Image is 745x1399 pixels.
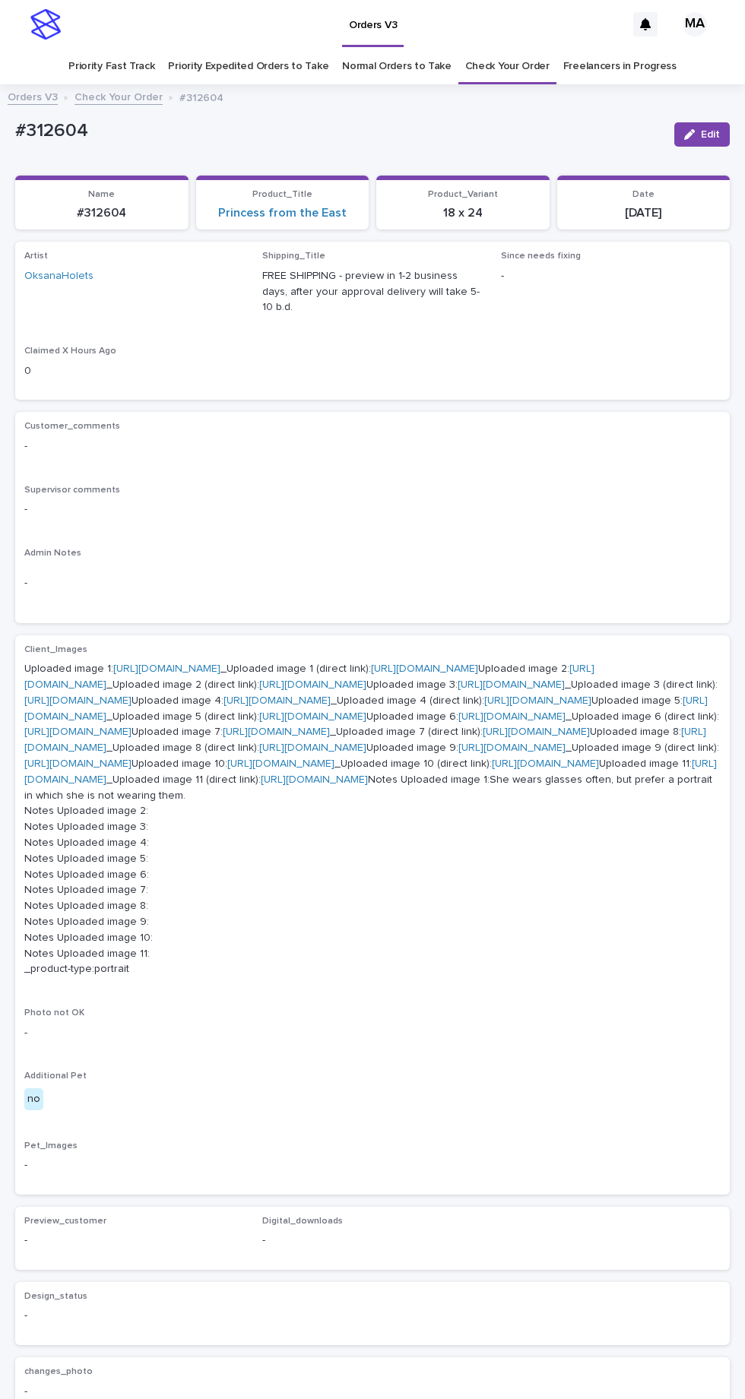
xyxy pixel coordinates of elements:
p: #312604 [24,206,179,220]
span: Digital_downloads [262,1217,343,1226]
p: - [262,1233,482,1249]
p: - [24,575,721,591]
a: [URL][DOMAIN_NAME] [483,726,590,737]
div: no [24,1088,43,1110]
p: - [24,1157,721,1173]
p: Uploaded image 1: _Uploaded image 1 (direct link): Uploaded image 2: _Uploaded image 2 (direct li... [24,661,721,977]
a: [URL][DOMAIN_NAME] [24,758,717,785]
p: 18 x 24 [385,206,541,220]
span: Admin Notes [24,549,81,558]
img: stacker-logo-s-only.png [30,9,61,40]
p: - [24,1308,244,1324]
span: Artist [24,252,48,261]
a: Priority Fast Track [68,49,154,84]
a: Priority Expedited Orders to Take [168,49,328,84]
span: Shipping_Title [262,252,325,261]
a: [URL][DOMAIN_NAME] [259,742,366,753]
a: Orders V3 [8,87,58,105]
span: Client_Images [24,645,87,654]
a: [URL][DOMAIN_NAME] [223,695,331,706]
a: [URL][DOMAIN_NAME] [223,726,330,737]
span: Edit [701,129,720,140]
a: [URL][DOMAIN_NAME] [458,711,566,722]
p: FREE SHIPPING - preview in 1-2 business days, after your approval delivery will take 5-10 b.d. [262,268,482,315]
a: [URL][DOMAIN_NAME] [113,663,220,674]
span: Photo not OK [24,1008,84,1018]
p: - [24,1025,721,1041]
a: [URL][DOMAIN_NAME] [24,695,708,722]
span: Additional Pet [24,1071,87,1081]
p: - [24,438,721,454]
a: [URL][DOMAIN_NAME] [458,742,566,753]
p: - [24,502,721,518]
a: OksanaHolets [24,268,94,284]
a: [URL][DOMAIN_NAME] [24,758,132,769]
a: [URL][DOMAIN_NAME] [24,726,132,737]
a: [URL][DOMAIN_NAME] [259,711,366,722]
a: [URL][DOMAIN_NAME] [261,774,368,785]
a: Check Your Order [465,49,550,84]
span: Pet_Images [24,1141,78,1151]
span: Supervisor comments [24,486,120,495]
p: - [24,1233,244,1249]
span: Product_Variant [428,190,498,199]
span: Customer_comments [24,422,120,431]
a: [URL][DOMAIN_NAME] [458,679,565,690]
span: Claimed X Hours Ago [24,347,116,356]
p: [DATE] [566,206,721,220]
span: Since needs fixing [501,252,581,261]
a: [URL][DOMAIN_NAME] [371,663,478,674]
a: [URL][DOMAIN_NAME] [24,695,132,706]
a: [URL][DOMAIN_NAME] [259,679,366,690]
p: #312604 [179,88,223,105]
span: Product_Title [252,190,312,199]
a: Freelancers in Progress [563,49,677,84]
a: Normal Orders to Take [342,49,452,84]
span: Date [632,190,655,199]
p: #312604 [15,120,662,142]
button: Edit [674,122,730,147]
span: Design_status [24,1292,87,1301]
span: changes_photo [24,1367,93,1376]
span: Preview_customer [24,1217,106,1226]
a: Check Your Order [74,87,163,105]
a: Princess from the East [218,206,347,220]
a: [URL][DOMAIN_NAME] [227,758,334,769]
p: 0 [24,363,244,379]
p: - [501,268,721,284]
a: [URL][DOMAIN_NAME] [484,695,591,706]
div: MA [683,12,707,36]
a: [URL][DOMAIN_NAME] [492,758,599,769]
span: Name [88,190,115,199]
